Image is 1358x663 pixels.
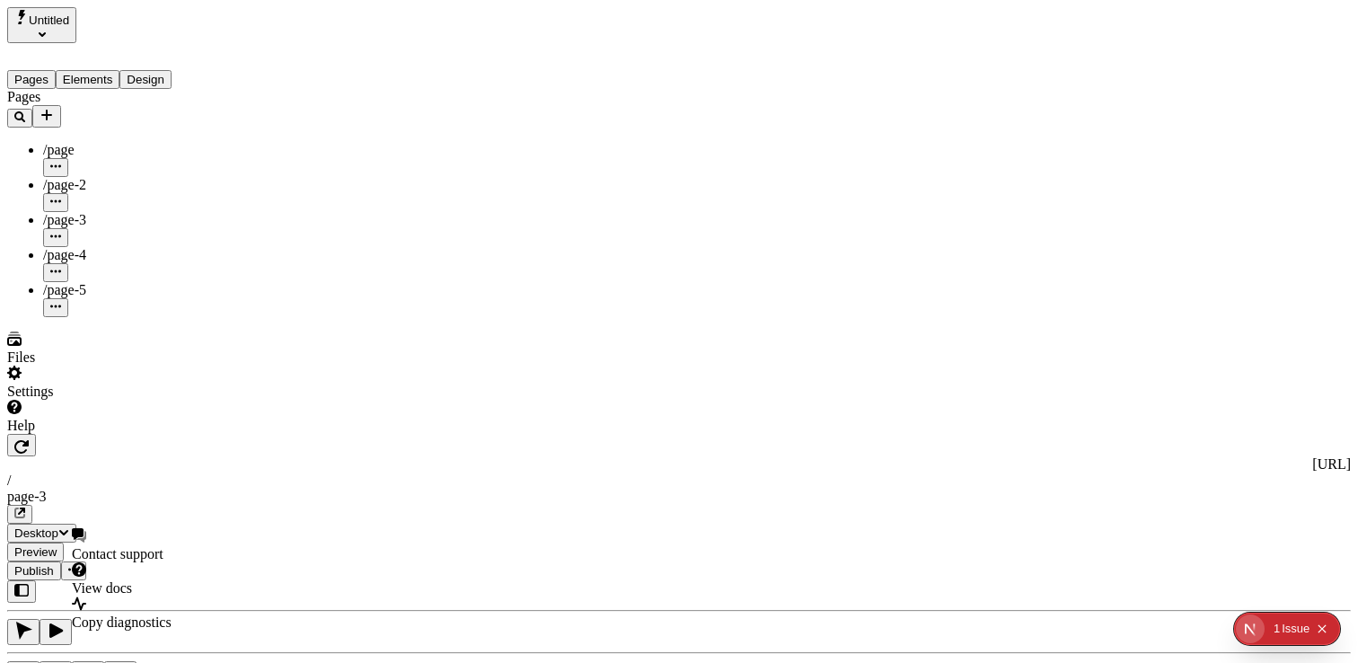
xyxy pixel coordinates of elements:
[7,456,1351,473] div: [URL]
[7,349,223,366] div: Files
[14,564,54,578] span: Publish
[7,89,223,105] div: Pages
[43,142,75,157] span: /page
[14,526,58,540] span: Desktop
[7,524,76,543] button: Desktop
[43,282,86,297] span: /page-5
[56,70,120,89] button: Elements
[29,13,69,27] span: Untitled
[72,580,132,596] span: View docs
[72,546,163,561] span: Contact support
[43,247,86,262] span: /page-4
[7,70,56,89] button: Pages
[7,7,76,43] button: Select site
[7,543,64,561] button: Preview
[72,614,172,630] span: Copy diagnostics
[7,489,1351,505] div: page-3
[7,473,1351,489] div: /
[7,14,262,31] p: Cookie Test Route
[14,545,57,559] span: Preview
[7,561,61,580] button: Publish
[119,70,172,89] button: Design
[43,177,86,192] span: /page-2
[7,418,223,434] div: Help
[7,384,223,400] div: Settings
[32,105,61,128] button: Add new
[43,212,86,227] span: /page-3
